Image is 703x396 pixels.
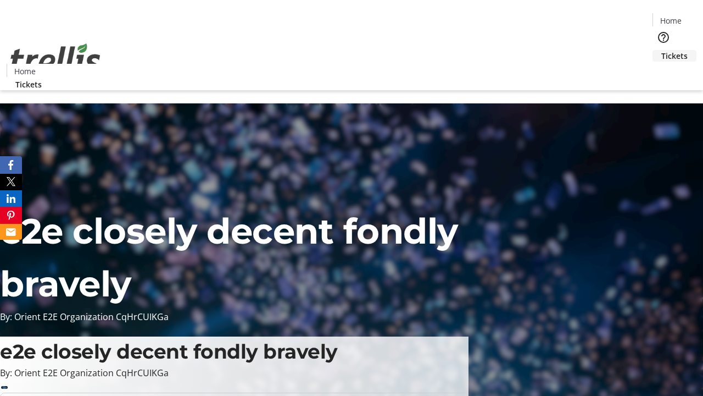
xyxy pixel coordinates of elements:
a: Tickets [7,79,51,90]
button: Cart [652,62,674,84]
a: Home [653,15,688,26]
a: Tickets [652,50,696,62]
img: Orient E2E Organization CqHrCUIKGa's Logo [7,31,104,86]
a: Home [7,65,42,77]
span: Home [660,15,682,26]
button: Help [652,26,674,48]
span: Tickets [661,50,688,62]
span: Tickets [15,79,42,90]
span: Home [14,65,36,77]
